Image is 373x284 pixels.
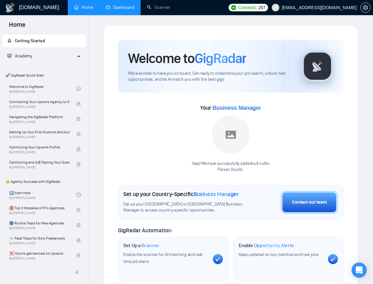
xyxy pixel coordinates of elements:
[76,162,81,166] span: lock
[15,38,45,43] span: Getting Started
[76,223,81,227] span: lock
[75,269,81,275] span: double-left
[147,5,170,10] a: searchScanner
[9,114,70,120] span: Navigating the GigRadar Platform
[192,161,270,173] div: Yaay! We have successfully added null null to
[128,71,292,83] span: We're excited to have you on board. Get ready to streamline your job search, unlock new opportuni...
[9,150,70,154] span: By [PERSON_NAME]
[213,105,261,111] span: Business Manager
[292,199,327,206] div: Contact our team
[360,5,370,10] a: setting
[4,20,31,33] span: Home
[106,5,134,10] a: dashboardDashboard
[123,252,203,264] span: Enable the scanner for AI matching and real-time job alerts.
[9,235,70,241] span: ☠️ Fatal Traps for Solo Freelancers
[128,50,246,67] h1: Welcome to
[76,238,81,242] span: lock
[5,3,15,13] img: logo
[3,69,85,82] span: 🚀 GigRadar Quick Start
[258,4,265,11] span: 257
[281,191,338,214] button: Contact our team
[195,50,246,67] span: GigRadar
[9,241,70,245] span: By [PERSON_NAME]
[254,242,294,249] span: Opportunity Alerts
[9,226,70,230] span: By [PERSON_NAME]
[9,99,70,105] span: Connecting Your Upwork Agency to GigRadar
[76,193,81,197] span: check-circle
[123,191,239,198] h1: Set up your Country-Specific
[118,227,171,234] span: GigRadar Automation
[9,159,70,165] span: Optimizing and A/B Testing Your Scanner for Better Results
[9,165,70,169] span: By [PERSON_NAME]
[273,5,278,10] span: user
[76,208,81,212] span: lock
[239,242,294,249] h1: Enable
[9,220,70,226] span: 🌚 Rookie Traps for New Agencies
[7,53,32,59] span: Academy
[9,82,76,96] a: Welcome to GigRadarBy[PERSON_NAME]
[9,211,70,215] span: By [PERSON_NAME]
[192,167,270,173] p: Parsec Studio .
[239,252,320,257] span: Keep updated on top matches and new jobs.
[76,132,81,136] span: lock
[3,175,85,188] span: 👑 Agency Success with GigRadar
[15,53,32,59] span: Academy
[123,201,249,213] span: Set up your [GEOGRAPHIC_DATA] or [GEOGRAPHIC_DATA] Business Manager to access country-specific op...
[238,4,257,11] span: Connects:
[9,205,70,211] span: ⛔ Top 3 Mistakes of Pro Agencies
[212,116,250,154] img: placeholder.png
[9,144,70,150] span: Optimizing Your Upwork Profile
[9,250,70,257] span: ❌ How to get banned on Upwork
[200,104,261,111] span: Your
[9,135,70,139] span: By [PERSON_NAME]
[352,263,367,278] div: Open Intercom Messenger
[194,191,239,198] span: Business Manager
[123,242,159,249] h1: Set Up a
[7,54,12,58] span: fund-projection-screen
[9,129,70,135] span: Setting Up Your First Scanner and Auto-Bidder
[76,147,81,151] span: lock
[76,117,81,121] span: lock
[9,120,70,124] span: By [PERSON_NAME]
[302,50,333,82] img: gigradar-logo.png
[76,101,81,106] span: lock
[360,3,370,13] button: setting
[9,105,70,109] span: By [PERSON_NAME]
[141,242,159,249] span: Scanner
[7,38,12,43] span: rocket
[2,35,86,47] li: Getting Started
[231,5,236,10] img: upwork-logo.png
[9,188,76,202] a: 1️⃣ Start HereBy[PERSON_NAME]
[74,5,93,10] a: homeHome
[361,5,370,10] span: setting
[76,253,81,258] span: lock
[9,257,70,260] span: By [PERSON_NAME]
[76,86,81,91] span: check-circle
